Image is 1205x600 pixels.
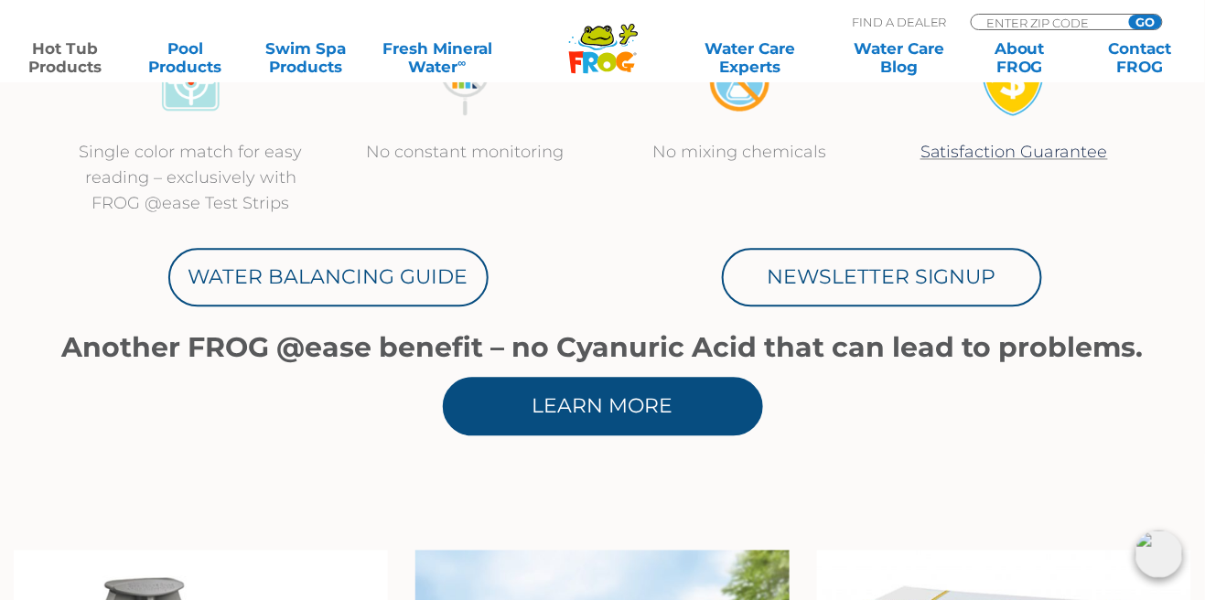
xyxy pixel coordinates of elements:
[1135,530,1183,578] img: openIcon
[1129,15,1162,29] input: GO
[985,15,1109,30] input: Zip Code Form
[853,39,946,76] a: Water CareBlog
[443,377,763,435] a: Learn More
[168,248,489,306] a: Water Balancing Guide
[457,56,466,70] sup: ∞
[379,39,496,76] a: Fresh MineralWater∞
[259,39,352,76] a: Swim SpaProducts
[138,39,231,76] a: PoolProducts
[1093,39,1187,76] a: ContactFROG
[72,139,310,216] p: Single color match for easy reading – exclusively with FROG @ease Test Strips
[347,139,585,165] p: No constant monitoring
[674,39,826,76] a: Water CareExperts
[722,248,1042,306] a: Newsletter Signup
[621,139,859,165] p: No mixing chemicals
[852,14,947,30] p: Find A Dealer
[973,39,1066,76] a: AboutFROG
[920,142,1108,162] a: Satisfaction Guarantee
[18,39,112,76] a: Hot TubProducts
[54,332,1152,363] h1: Another FROG @ease benefit – no Cyanuric Acid that can lead to problems.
